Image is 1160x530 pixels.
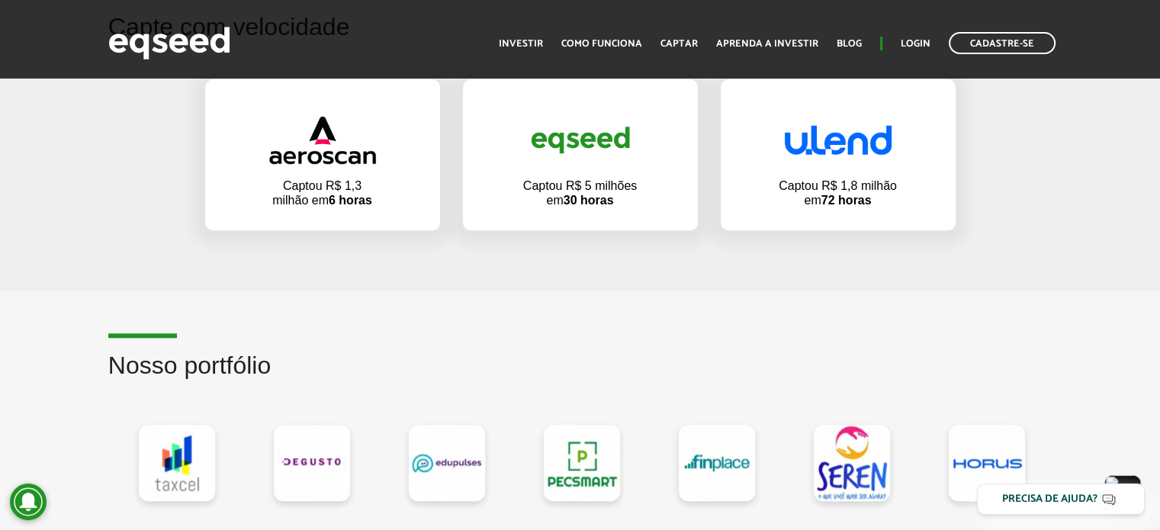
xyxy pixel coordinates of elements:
h2: Nosso portfólio [108,352,1052,402]
a: Seren [814,425,890,501]
strong: 6 horas [329,194,372,207]
a: Edupulses [409,425,485,501]
p: Captou R$ 5 milhões em [523,178,638,207]
img: EqSeed [108,23,230,63]
p: Captou R$ 1,3 milhão em [265,178,380,207]
a: Login [901,39,930,49]
strong: 30 horas [564,194,614,207]
strong: 72 horas [821,194,872,207]
a: Investir [499,39,543,49]
a: HORUS [949,425,1025,501]
p: Captou R$ 1,8 milhão em [777,178,899,207]
a: Taxcel [139,425,215,501]
img: captar-velocidade-aeroscan.png [269,116,376,164]
a: Como funciona [561,39,642,49]
a: Aprenda a investir [716,39,818,49]
a: Pecsmart [544,425,620,501]
a: Cadastre-se [949,32,1056,54]
a: Blog [837,39,862,49]
a: Degusto Brands [274,425,350,501]
a: Finplace [679,425,755,501]
img: captar-velocidade-ulend.png [785,125,892,155]
a: Captar [660,39,698,49]
img: captar-velocidade-eqseed.png [527,114,634,165]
